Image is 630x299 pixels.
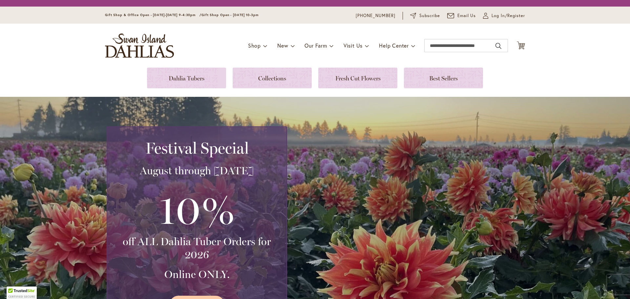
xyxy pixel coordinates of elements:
a: Email Us [447,12,476,19]
a: Log In/Register [483,12,525,19]
span: Log In/Register [492,12,525,19]
h3: August through [DATE] [115,164,279,177]
span: Gift Shop & Office Open - [DATE]-[DATE] 9-4:30pm / [105,13,201,17]
span: Gift Shop Open - [DATE] 10-3pm [201,13,259,17]
span: Email Us [457,12,476,19]
a: Subscribe [410,12,440,19]
span: Subscribe [419,12,440,19]
span: Our Farm [304,42,327,49]
span: Shop [248,42,261,49]
button: Search [495,41,501,51]
span: Help Center [379,42,409,49]
span: New [277,42,288,49]
a: store logo [105,33,174,58]
span: Visit Us [344,42,363,49]
a: [PHONE_NUMBER] [356,12,395,19]
h3: off ALL Dahlia Tuber Orders for 2026 [115,235,279,261]
h2: Festival Special [115,139,279,157]
h3: Online ONLY. [115,268,279,281]
h3: 10% [115,184,279,235]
